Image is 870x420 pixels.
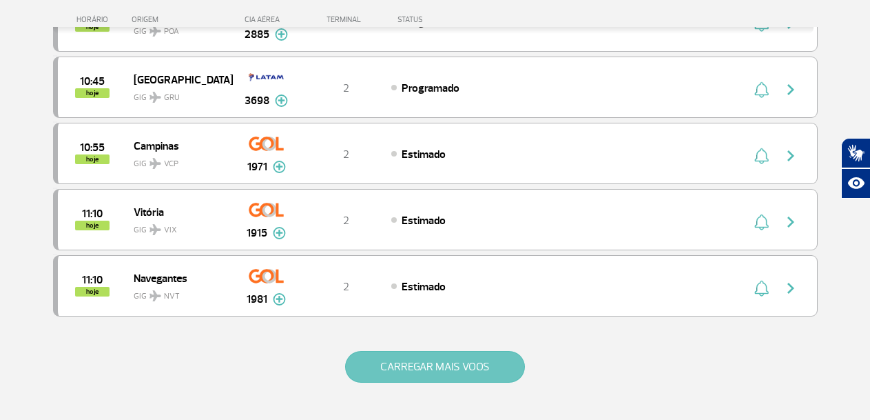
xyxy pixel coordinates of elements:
span: hoje [75,88,110,98]
span: 2 [343,148,349,161]
div: Plugin de acessibilidade da Hand Talk. [841,138,870,199]
span: hoje [75,221,110,230]
div: ORIGEM [132,15,232,24]
button: Abrir tradutor de língua de sinais. [841,138,870,168]
img: mais-info-painel-voo.svg [275,28,288,41]
span: NVT [164,290,180,303]
span: 2025-09-28 10:45:00 [80,77,105,86]
span: 1981 [247,291,267,308]
span: 1971 [247,159,267,175]
span: 2885 [245,26,269,43]
img: mais-info-painel-voo.svg [273,227,286,239]
span: 2025-09-28 10:55:00 [80,143,105,152]
span: 2025-09-28 11:10:00 [82,209,103,219]
span: VCP [164,158,178,170]
span: 2025-09-28 11:10:00 [82,275,103,285]
div: CIA AÉREA [232,15,301,24]
span: Estimado [402,148,446,161]
img: seta-direita-painel-voo.svg [783,148,799,164]
img: sino-painel-voo.svg [754,214,769,230]
img: mais-info-painel-voo.svg [273,293,286,306]
span: 1915 [247,225,267,241]
img: seta-direita-painel-voo.svg [783,214,799,230]
div: HORÁRIO [57,15,132,24]
span: 2 [343,214,349,228]
img: sino-painel-voo.svg [754,148,769,164]
img: destiny_airplane.svg [149,290,161,301]
div: TERMINAL [301,15,391,24]
span: 2 [343,280,349,294]
img: seta-direita-painel-voo.svg [783,81,799,98]
span: [GEOGRAPHIC_DATA] [134,70,222,88]
span: GIG [134,150,222,170]
img: sino-painel-voo.svg [754,280,769,297]
div: STATUS [391,15,503,24]
img: destiny_airplane.svg [149,158,161,169]
span: GRU [164,92,180,104]
span: GIG [134,217,222,237]
span: Navegantes [134,269,222,287]
img: destiny_airplane.svg [149,224,161,235]
span: Campinas [134,137,222,154]
img: seta-direita-painel-voo.svg [783,280,799,297]
button: CARREGAR MAIS VOOS [345,351,525,383]
span: hoje [75,287,110,297]
span: GIG [134,84,222,104]
span: 3698 [245,92,269,109]
img: mais-info-painel-voo.svg [273,161,286,173]
span: Programado [402,81,459,95]
span: VIX [164,224,177,237]
img: mais-info-painel-voo.svg [275,94,288,107]
span: Estimado [402,280,446,294]
span: 2 [343,81,349,95]
img: destiny_airplane.svg [149,92,161,103]
span: GIG [134,283,222,303]
span: hoje [75,154,110,164]
button: Abrir recursos assistivos. [841,168,870,199]
span: Vitória [134,203,222,221]
span: Estimado [402,214,446,228]
img: sino-painel-voo.svg [754,81,769,98]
